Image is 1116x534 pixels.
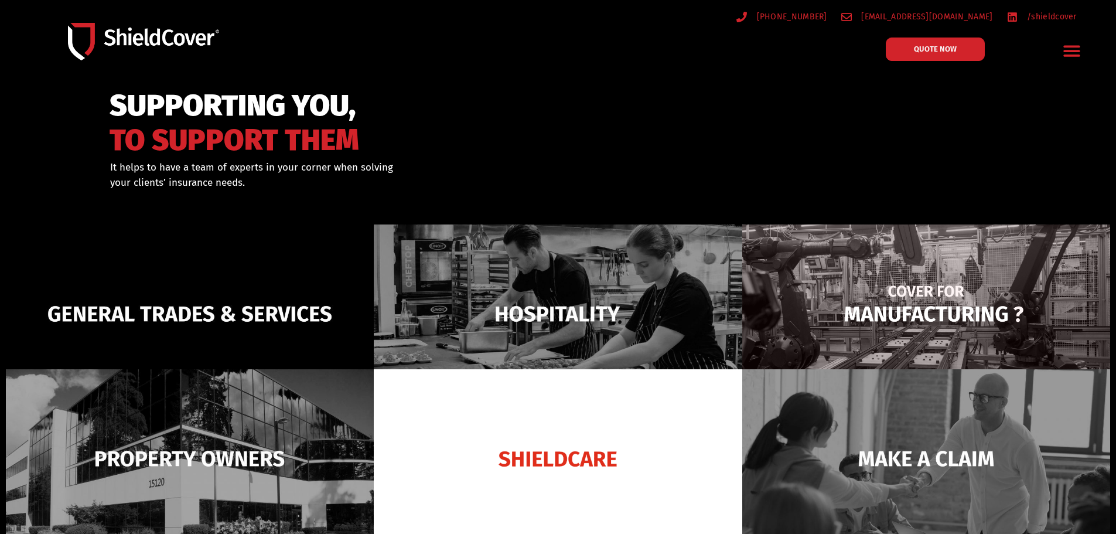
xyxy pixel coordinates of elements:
img: Shield-Cover-Underwriting-Australia-logo-full [68,23,219,60]
span: SUPPORTING YOU, [110,94,359,118]
p: your clients’ insurance needs. [110,175,618,191]
a: [PHONE_NUMBER] [736,9,827,24]
a: [EMAIL_ADDRESS][DOMAIN_NAME] [841,9,993,24]
span: [EMAIL_ADDRESS][DOMAIN_NAME] [858,9,992,24]
span: /shieldcover [1024,9,1077,24]
div: It helps to have a team of experts in your corner when solving [110,160,618,190]
span: [PHONE_NUMBER] [754,9,827,24]
a: QUOTE NOW [886,38,985,61]
span: QUOTE NOW [914,45,957,53]
a: /shieldcover [1007,9,1077,24]
div: Menu Toggle [1059,37,1086,64]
